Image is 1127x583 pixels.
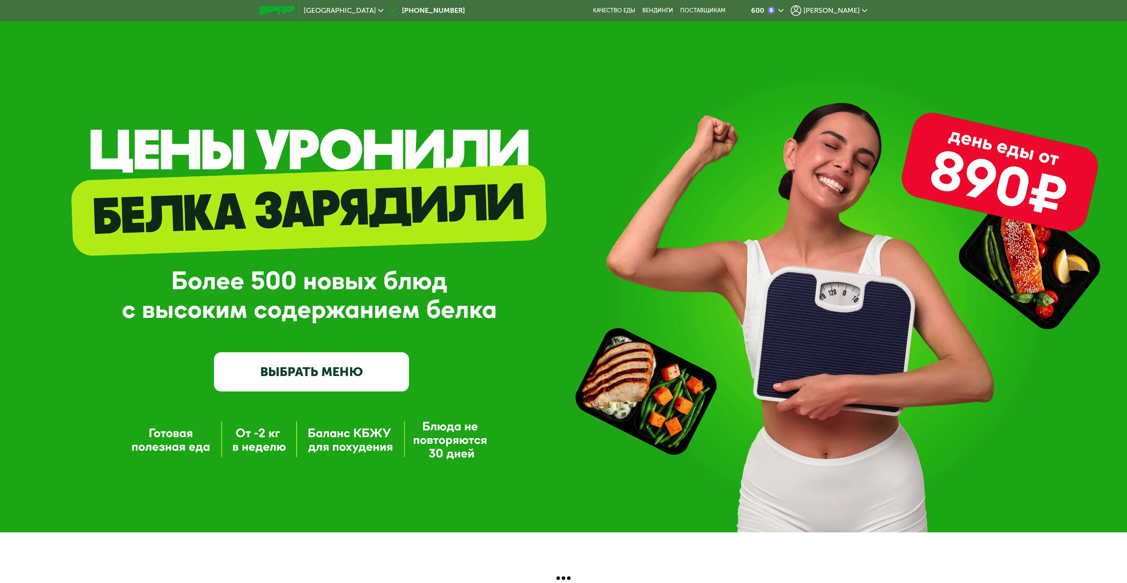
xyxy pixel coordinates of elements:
a: Вендинги [642,7,673,14]
a: Качество еды [593,7,635,14]
a: ВЫБРАТЬ МЕНЮ [214,352,409,391]
a: [PHONE_NUMBER] [388,5,465,16]
span: [GEOGRAPHIC_DATA] [304,7,376,14]
div: 600 [751,7,764,14]
span: [PERSON_NAME] [803,7,860,14]
div: поставщикам [680,7,726,14]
